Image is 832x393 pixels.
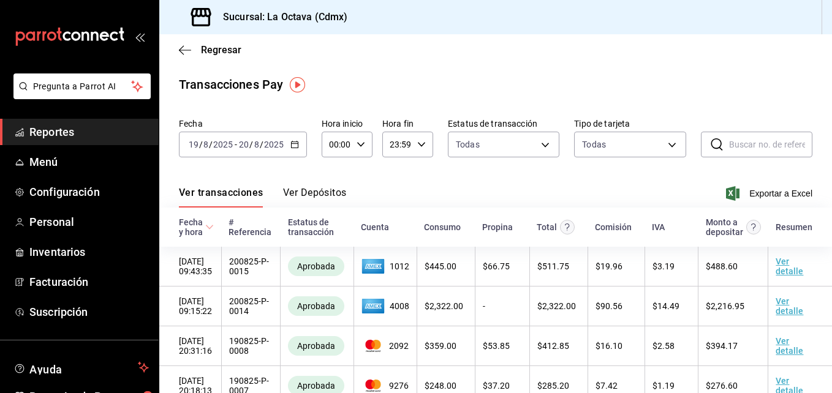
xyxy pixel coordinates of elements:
div: Transacciones cobradas de manera exitosa. [288,296,344,316]
td: 190825-P-0008 [221,326,281,366]
span: 4008 [361,296,409,316]
input: -- [238,140,249,149]
span: $ 276.60 [706,381,738,391]
a: Ver detalle [776,336,803,356]
svg: Este monto equivale al total pagado por el comensal antes de aplicar Comisión e IVA. [560,220,575,234]
span: / [199,140,203,149]
span: Configuración [29,184,149,200]
div: Todas [582,138,606,151]
label: Hora inicio [322,119,373,128]
span: $ 2,216.95 [706,301,744,311]
span: Reportes [29,124,149,140]
input: ---- [213,140,233,149]
input: ---- [263,140,284,149]
span: / [249,140,253,149]
div: Transacciones cobradas de manera exitosa. [288,336,344,356]
div: Propina [482,222,513,232]
div: Transacciones Pay [179,75,283,94]
div: navigation tabs [179,187,347,208]
span: $ 7.42 [596,381,618,391]
span: 2092 [361,340,409,352]
span: $ 248.00 [425,381,456,391]
span: $ 412.85 [537,341,569,351]
span: Suscripción [29,304,149,320]
span: Inventarios [29,244,149,260]
label: Hora fin [382,119,433,128]
button: Ver Depósitos [283,187,347,208]
span: $ 1.19 [652,381,675,391]
div: Total [537,222,557,232]
button: Exportar a Excel [728,186,812,201]
span: $ 488.60 [706,261,738,271]
span: $ 359.00 [425,341,456,351]
span: $ 19.96 [596,261,622,271]
img: Tooltip marker [290,77,305,92]
td: [DATE] 09:43:35 [159,247,221,286]
td: 200825-P-0014 [221,286,281,326]
div: Estatus de transacción [288,217,346,237]
button: open_drawer_menu [135,32,145,42]
span: $ 445.00 [425,261,456,271]
input: Buscar no. de referencia [729,132,812,157]
span: $ 37.20 [483,381,510,391]
span: Regresar [201,44,241,56]
div: IVA [652,222,665,232]
span: $ 285.20 [537,381,569,391]
input: -- [203,140,209,149]
span: $ 2,322.00 [425,301,463,311]
td: 200825-P-0015 [221,247,281,286]
div: Consumo [424,222,461,232]
span: $ 53.85 [483,341,510,351]
span: - [235,140,237,149]
span: 1012 [361,256,409,276]
span: Personal [29,214,149,230]
td: [DATE] 09:15:22 [159,286,221,326]
div: Resumen [776,222,812,232]
td: - [475,286,529,326]
button: Regresar [179,44,241,56]
span: $ 16.10 [596,341,622,351]
svg: Este es el monto resultante del total pagado menos comisión e IVA. Esta será la parte que se depo... [746,220,761,234]
span: Aprobada [292,381,340,391]
span: Fecha y hora [179,217,214,237]
span: / [209,140,213,149]
label: Tipo de tarjeta [574,119,686,128]
div: Comisión [595,222,632,232]
button: Pregunta a Parrot AI [13,73,151,99]
span: Pregunta a Parrot AI [33,80,132,93]
button: Ver transacciones [179,187,263,208]
span: Aprobada [292,301,340,311]
span: $ 511.75 [537,261,569,271]
input: -- [188,140,199,149]
span: Todas [456,138,480,151]
input: -- [254,140,260,149]
span: Aprobada [292,341,340,351]
span: Aprobada [292,261,340,271]
span: $ 14.49 [652,301,679,311]
span: $ 66.75 [483,261,510,271]
div: Cuenta [361,222,389,232]
label: Estatus de transacción [448,119,559,128]
span: $ 2,322.00 [537,301,576,311]
span: $ 90.56 [596,301,622,311]
div: Fecha y hora [179,217,203,237]
span: $ 3.19 [652,261,675,271]
div: Monto a depositar [706,217,743,237]
div: # Referencia [229,217,273,237]
span: Facturación [29,274,149,290]
span: / [260,140,263,149]
h3: Sucursal: La Octava (Cdmx) [213,10,347,24]
span: Menú [29,154,149,170]
a: Pregunta a Parrot AI [9,89,151,102]
div: Transacciones cobradas de manera exitosa. [288,256,344,276]
td: [DATE] 20:31:16 [159,326,221,366]
a: Ver detalle [776,296,803,316]
a: Ver detalle [776,256,803,276]
span: 9276 [361,380,409,392]
label: Fecha [179,119,307,128]
span: Ayuda [29,360,133,375]
span: $ 2.58 [652,341,675,351]
span: $ 394.17 [706,341,738,351]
